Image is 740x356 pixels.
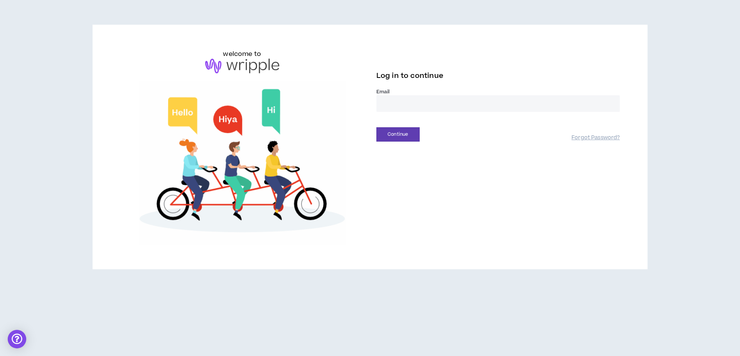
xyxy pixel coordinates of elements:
[376,88,620,95] label: Email
[571,134,620,142] a: Forgot Password?
[376,71,443,81] span: Log in to continue
[205,59,279,73] img: logo-brand.png
[223,49,261,59] h6: welcome to
[120,81,364,245] img: Welcome to Wripple
[376,127,420,142] button: Continue
[8,330,26,348] div: Open Intercom Messenger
